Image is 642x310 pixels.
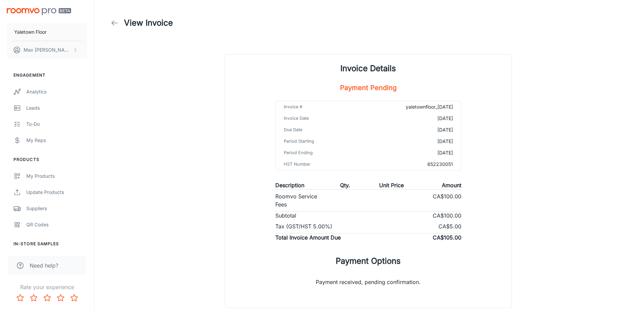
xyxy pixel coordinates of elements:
[14,28,47,36] p: Yaletown Floor
[26,137,87,144] div: My Reps
[276,113,363,124] td: Invoice Date
[54,291,67,305] button: Rate 4 star
[438,222,461,230] p: CA$5.00
[363,159,461,170] td: 852230051
[24,46,71,54] p: Max [PERSON_NAME]
[5,283,89,291] p: Rate your experience
[363,101,461,113] td: yaletownfloor_[DATE]
[26,189,87,196] div: Update Products
[336,255,401,267] h1: Payment Options
[26,172,87,180] div: My Products
[26,120,87,128] div: To-do
[379,181,404,189] p: Unit Price
[26,205,87,212] div: Suppliers
[340,181,350,189] p: Qty.
[276,124,363,136] td: Due Date
[26,221,87,228] div: QR Codes
[433,212,461,220] p: CA$100.00
[305,267,431,291] p: Payment received, pending confirmation.
[27,291,40,305] button: Rate 2 star
[124,17,173,29] h1: View Invoice
[275,212,296,220] p: Subtotal
[276,136,363,147] td: Period Starting
[363,136,461,147] td: [DATE]
[433,192,461,208] p: CA$100.00
[275,222,332,230] p: Tax (GST/HST 5.00%)
[7,23,87,41] button: Yaletown Floor
[340,83,397,93] h5: Payment Pending
[275,233,341,242] p: Total Invoice Amount Due
[7,8,71,15] img: Roomvo PRO Beta
[26,88,87,95] div: Analytics
[433,233,461,242] p: CA$105.00
[340,62,396,75] h1: Invoice Details
[13,291,27,305] button: Rate 1 star
[40,291,54,305] button: Rate 3 star
[276,101,363,113] td: Invoice #
[30,261,58,270] span: Need help?
[363,113,461,124] td: [DATE]
[7,41,87,59] button: Max [PERSON_NAME]
[363,124,461,136] td: [DATE]
[276,159,363,170] td: HST Number
[275,192,322,208] p: Roomvo Service Fees
[26,104,87,112] div: Leads
[275,181,304,189] p: Description
[276,147,363,159] td: Period Ending
[442,181,461,189] p: Amount
[67,291,81,305] button: Rate 5 star
[363,147,461,159] td: [DATE]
